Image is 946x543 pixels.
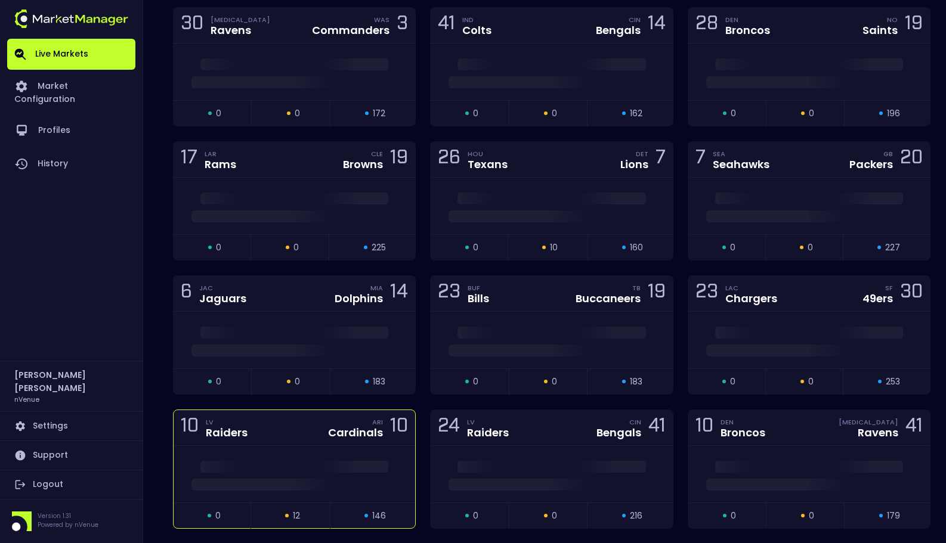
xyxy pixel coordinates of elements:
div: ARI [372,417,383,427]
span: 146 [372,510,386,522]
span: 0 [808,241,813,254]
a: Support [7,441,135,470]
div: Version 1.31Powered by nVenue [7,511,135,531]
div: 19 [390,148,408,170]
div: 23 [438,283,460,305]
div: 49ers [862,293,893,304]
div: 19 [905,14,923,36]
span: 0 [473,510,478,522]
a: Settings [7,412,135,440]
div: LAR [205,149,236,159]
span: 0 [808,376,814,388]
span: 0 [552,376,557,388]
div: Buccaneers [576,293,641,304]
span: 10 [550,241,558,254]
span: 0 [730,376,735,388]
div: GB [883,149,893,159]
span: 162 [630,107,642,120]
div: Saints [862,25,898,36]
div: Rams [205,159,236,170]
span: 0 [730,241,735,254]
span: 0 [473,376,478,388]
div: MIA [370,283,383,293]
div: 10 [695,417,713,439]
div: 3 [397,14,408,36]
span: 183 [630,376,642,388]
div: 23 [695,283,718,305]
div: LAC [725,283,777,293]
div: Packers [849,159,893,170]
img: logo [14,10,128,28]
div: Ravens [211,25,270,36]
span: 172 [373,107,385,120]
h2: [PERSON_NAME] [PERSON_NAME] [14,368,128,395]
span: 12 [293,510,300,522]
div: Raiders [467,427,509,438]
div: DEN [721,417,765,427]
div: CIN [629,15,641,24]
div: SF [885,283,893,293]
div: CLE [371,149,383,159]
div: Bills [468,293,489,304]
div: BUF [468,283,489,293]
div: SEA [713,149,769,159]
div: 7 [695,148,706,170]
div: Dolphins [335,293,383,304]
div: 14 [648,14,666,36]
div: 6 [181,283,192,305]
div: 20 [900,148,923,170]
span: 253 [886,376,900,388]
div: 41 [648,417,666,439]
div: 7 [656,148,666,170]
div: WAS [374,15,389,24]
a: Market Configuration [7,70,135,114]
p: Powered by nVenue [38,520,98,529]
span: 0 [293,241,299,254]
div: LV [467,417,509,427]
div: JAC [199,283,246,293]
div: 14 [390,283,408,305]
div: Raiders [206,427,248,438]
span: 0 [216,241,221,254]
span: 216 [630,510,642,522]
div: Broncos [725,25,770,36]
div: 10 [181,417,199,439]
div: Commanders [312,25,389,36]
span: 0 [295,376,300,388]
a: Profiles [7,114,135,147]
div: DET [636,149,648,159]
span: 0 [215,510,221,522]
span: 0 [731,510,736,522]
div: 41 [905,417,923,439]
span: 183 [373,376,385,388]
span: 225 [372,241,386,254]
div: 28 [695,14,718,36]
div: Broncos [721,427,765,438]
span: 0 [473,241,478,254]
div: [MEDICAL_DATA] [211,15,270,24]
div: 10 [390,417,408,439]
div: DEN [725,15,770,24]
div: 30 [900,283,923,305]
div: Ravens [858,427,898,438]
div: 24 [438,417,460,439]
div: Bengals [596,25,641,36]
div: 26 [438,148,460,170]
div: Bengals [596,427,641,438]
div: [MEDICAL_DATA] [839,417,898,427]
a: Logout [7,470,135,499]
span: 0 [216,376,221,388]
div: HOU [468,149,508,159]
span: 0 [731,107,736,120]
div: Chargers [725,293,777,304]
div: 30 [181,14,203,36]
span: 179 [887,510,900,522]
div: Cardinals [328,427,383,438]
span: 0 [473,107,478,120]
span: 196 [887,107,900,120]
h3: nVenue [14,395,39,404]
span: 160 [630,241,643,254]
div: Jaguars [199,293,246,304]
span: 0 [552,510,557,522]
span: 0 [809,107,814,120]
